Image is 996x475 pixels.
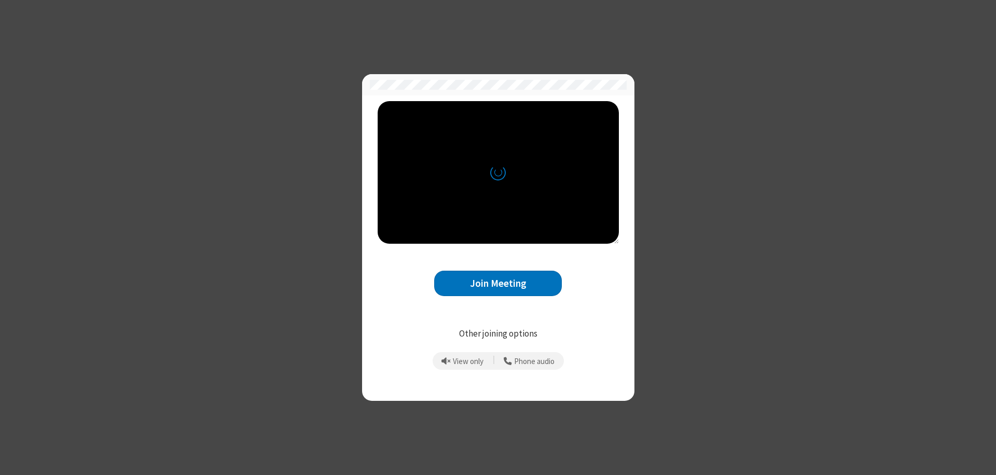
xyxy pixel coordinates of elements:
span: | [493,354,495,368]
p: Other joining options [378,327,619,341]
button: Use your phone for mic and speaker while you view the meeting on this device. [500,352,559,370]
span: Phone audio [514,357,555,366]
button: Join Meeting [434,271,562,296]
span: View only [453,357,483,366]
button: Prevent echo when there is already an active mic and speaker in the room. [438,352,488,370]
